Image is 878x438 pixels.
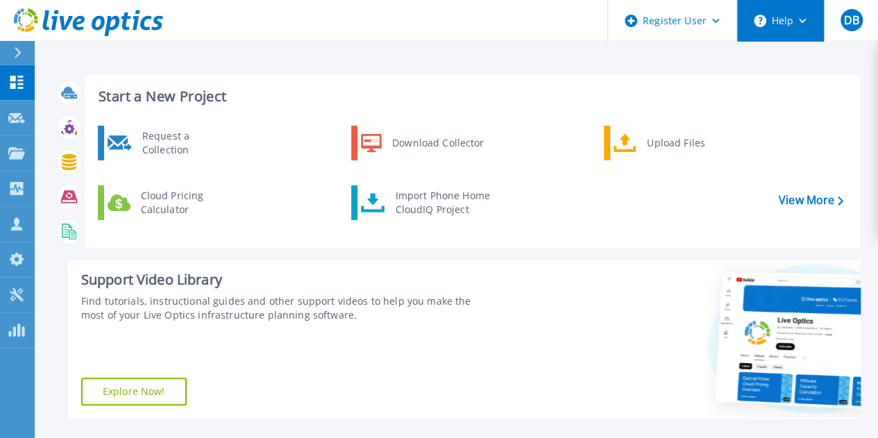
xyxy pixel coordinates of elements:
h3: Start a New Project [99,89,843,104]
a: Explore Now! [81,378,187,405]
div: Support Video Library [81,271,493,289]
a: Request a Collection [98,126,240,160]
div: Download Collector [385,129,490,157]
div: Request a Collection [135,129,237,157]
div: Cloud Pricing Calculator [134,189,237,217]
a: Download Collector [351,126,493,160]
span: DB [843,15,859,26]
div: Upload Files [640,129,743,157]
a: Upload Files [604,126,746,160]
a: Cloud Pricing Calculator [98,185,240,220]
a: View More [779,194,843,207]
div: Import Phone Home CloudIQ Project [388,189,496,217]
div: Find tutorials, instructional guides and other support videos to help you make the most of your L... [81,294,493,322]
